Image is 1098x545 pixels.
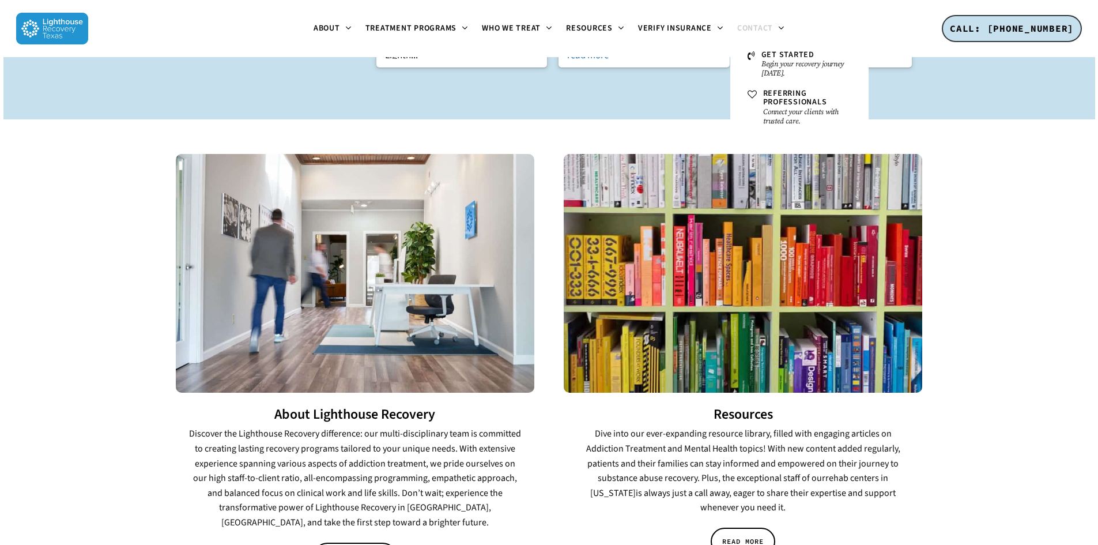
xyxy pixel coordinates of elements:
small: Connect your clients with trusted care. [763,107,851,126]
a: Resources [559,24,631,33]
small: Begin your recovery journey [DATE]. [761,59,851,78]
img: Lighthouse Recovery Texas [16,13,88,44]
span: Who We Treat [482,22,541,34]
a: CALL: [PHONE_NUMBER] [942,15,1082,43]
a: Who We Treat [475,24,559,33]
a: Referring ProfessionalsConnect your clients with trusted care. [742,84,857,131]
span: Get Started [761,49,814,61]
a: About [307,24,359,33]
p: Discover the Lighthouse Recovery difference: our multi-disciplinary team is committed to creating... [187,427,522,530]
h3: Resources [564,407,922,422]
span: Referring Professionals [763,88,827,108]
span: rehab centers in [US_STATE] [590,472,888,499]
span: Resources [566,22,613,34]
span: Contact [737,22,773,34]
span: CALL: [PHONE_NUMBER] [950,22,1074,34]
span: Verify Insurance [638,22,712,34]
a: Get StartedBegin your recovery journey [DATE]. [742,45,857,84]
h3: About Lighthouse Recovery [176,407,534,422]
span: About [314,22,340,34]
img: PHP Treatment Center [176,154,534,393]
a: Contact [730,24,791,33]
span: Treatment Programs [365,22,457,34]
p: Dive into our ever-expanding resource library, filled with engaging articles on Addiction Treatme... [575,427,910,516]
a: Verify Insurance [631,24,730,33]
a: Treatment Programs [359,24,476,33]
